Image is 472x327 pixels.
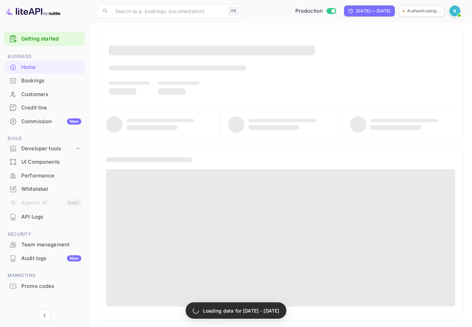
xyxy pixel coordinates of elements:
a: Performance [4,169,85,182]
div: New [67,118,81,125]
p: Authenticating... [407,8,441,14]
img: Revolut [449,5,460,16]
a: Getting started [21,35,81,43]
div: Home [21,63,81,71]
div: UI Components [21,158,81,166]
div: Whitelabel [4,183,85,196]
div: Getting started [4,32,85,46]
div: Customers [21,91,81,98]
div: Promo codes [4,280,85,293]
div: Promo codes [21,282,81,290]
div: Developer tools [4,143,85,155]
a: Whitelabel [4,183,85,195]
p: Loading data for [DATE] - [DATE] [203,307,280,314]
div: ⌘K [228,7,239,15]
span: Security [4,231,85,238]
div: [DATE] — [DATE] [356,8,390,14]
div: Audit logs [21,255,81,262]
div: Customers [4,88,85,101]
div: Audit logsNew [4,252,85,265]
div: Home [4,61,85,74]
div: Team management [21,241,81,249]
a: UI Components [4,155,85,168]
a: Customers [4,88,85,101]
a: Home [4,61,85,73]
span: Business [4,53,85,60]
a: Promo codes [4,280,85,292]
div: Bookings [21,77,81,85]
a: Credit line [4,101,85,114]
div: Developer tools [21,145,74,153]
div: CommissionNew [4,115,85,128]
a: Audit logsNew [4,252,85,265]
span: Marketing [4,272,85,279]
div: Credit line [21,104,81,112]
a: CommissionNew [4,115,85,128]
div: API Logs [21,213,81,221]
div: New [67,255,81,261]
div: Whitelabel [21,185,81,193]
span: Build [4,135,85,142]
div: Commission [21,118,81,126]
a: Bookings [4,74,85,87]
div: Switch to Sandbox mode [293,7,339,15]
a: API Logs [4,210,85,223]
input: Search (e.g. bookings, documentation) [111,4,226,18]
img: LiteAPI logo [5,5,60,16]
button: Collapse navigation [38,309,51,322]
a: Team management [4,238,85,251]
div: Performance [21,172,81,180]
span: Production [295,7,323,15]
div: UI Components [4,155,85,169]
